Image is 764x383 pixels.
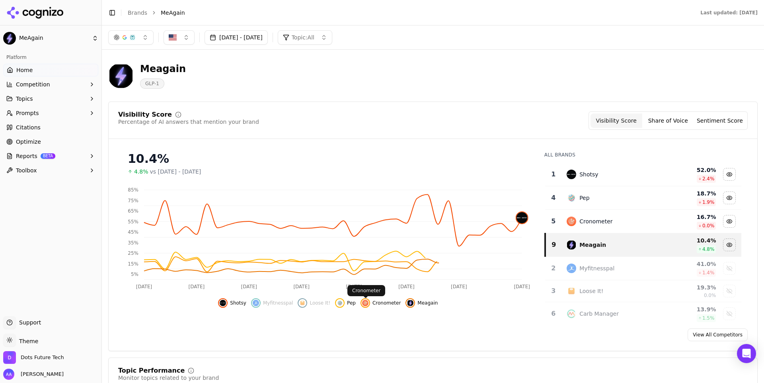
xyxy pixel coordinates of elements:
tspan: 15% [128,261,138,267]
span: [PERSON_NAME] [18,371,64,378]
img: cronometer [567,217,576,226]
button: Hide pep data [335,298,356,308]
button: Hide meagain data [405,298,438,308]
img: myfitnesspal [567,264,576,273]
img: United States [169,33,177,41]
a: Citations [3,121,98,134]
button: Hide cronometer data [723,215,736,228]
span: MeAgain [19,35,89,42]
button: Hide pep data [723,191,736,204]
a: Home [3,64,98,76]
tspan: [DATE] [346,284,362,289]
span: Shotsy [230,300,246,306]
tspan: 35% [128,240,138,246]
span: 0.0 % [702,223,715,229]
tspan: 45% [128,229,138,235]
tspan: [DATE] [451,284,467,289]
img: MeAgain [3,32,16,45]
button: Show myfitnesspal data [251,298,293,308]
tspan: [DATE] [241,284,257,289]
img: pep [567,193,576,203]
span: Myfitnesspal [263,300,293,306]
a: Optimize [3,135,98,148]
span: Theme [16,338,38,344]
span: 1.9 % [702,199,715,205]
div: 19.3 % [665,283,716,291]
span: 0.0% [704,292,716,299]
tr: 9meagainMeagain10.4%4.8%Hide meagain data [545,233,741,257]
tr: 5cronometerCronometer16.7%0.0%Hide cronometer data [545,210,741,233]
img: meagain [407,300,413,306]
span: Toolbox [16,166,37,174]
div: Open Intercom Messenger [737,344,756,363]
div: Loose It! [579,287,603,295]
img: shotsy [567,170,576,179]
div: 13.9 % [665,305,716,313]
tspan: [DATE] [136,284,152,289]
tspan: 65% [128,208,138,214]
img: shotsy [220,300,226,306]
img: Ameer Asghar [3,369,14,380]
div: Percentage of AI answers that mention your brand [118,118,259,126]
button: Open organization switcher [3,351,64,364]
span: Competition [16,80,50,88]
div: Carb Manager [579,310,619,318]
div: Pep [579,194,589,202]
button: Hide cronometer data [361,298,401,308]
span: BETA [41,153,55,159]
button: Sentiment Score [694,113,746,128]
div: Topic Performance [118,367,185,374]
tspan: 85% [128,187,138,193]
button: Topics [3,92,98,105]
div: Myfitnesspal [579,264,614,272]
span: Prompts [16,109,39,117]
div: 9 [549,240,559,250]
button: Hide shotsy data [218,298,246,308]
nav: breadcrumb [128,9,684,17]
img: cronometer [362,300,368,306]
img: shotsy [516,212,528,223]
tspan: [DATE] [293,284,310,289]
div: 10.4% [128,152,528,166]
div: Visibility Score [118,111,172,118]
div: 6 [548,309,559,319]
a: View All Competitors [688,328,748,341]
div: Monitor topics related to your brand [118,374,219,382]
div: 41.0 % [665,260,716,268]
button: Open user button [3,369,64,380]
div: 3 [548,286,559,296]
img: loose it! [299,300,306,306]
div: 1 [548,170,559,179]
span: 1.5 % [702,315,715,321]
img: pep [337,300,343,306]
span: Optimize [16,138,41,146]
div: 4 [548,193,559,203]
button: Hide meagain data [723,238,736,251]
tr: 3loose it!Loose It!19.3%0.0%Show loose it! data [545,280,741,302]
p: Cronometer [352,287,380,294]
span: Loose It! [310,300,330,306]
tspan: 55% [128,219,138,225]
button: Show loose it! data [723,285,736,297]
span: 4.8 % [702,246,715,252]
span: Citations [16,123,41,131]
span: Dots Future Tech [21,354,64,361]
img: myfitnesspal [253,300,259,306]
div: 10.4 % [665,236,716,244]
button: Show carb manager data [723,307,736,320]
span: 4.8% [134,168,148,176]
div: All Brands [544,152,741,158]
button: Competition [3,78,98,91]
tspan: [DATE] [398,284,415,289]
div: 16.7 % [665,213,716,221]
a: Brands [128,10,147,16]
div: 18.7 % [665,190,716,197]
span: Topics [16,95,33,103]
img: loose it! [567,286,576,296]
span: GLP-1 [140,78,164,89]
button: Show myfitnesspal data [723,262,736,275]
img: carb manager [567,309,576,319]
img: MeAgain [108,63,134,88]
span: Home [16,66,33,74]
button: ReportsBETA [3,150,98,162]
